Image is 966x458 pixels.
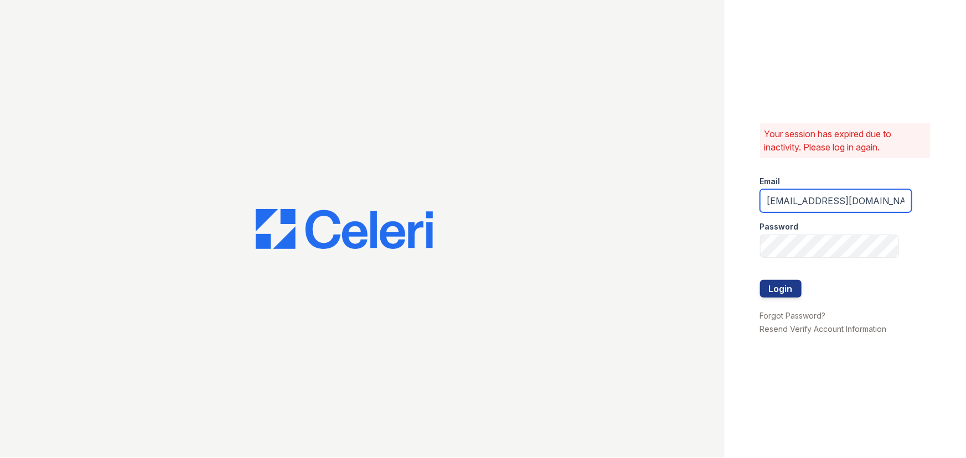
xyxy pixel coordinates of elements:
[764,127,926,154] p: Your session has expired due to inactivity. Please log in again.
[760,280,802,298] button: Login
[760,311,826,320] a: Forgot Password?
[760,221,799,232] label: Password
[760,176,781,187] label: Email
[760,324,887,334] a: Resend Verify Account Information
[256,209,433,249] img: CE_Logo_Blue-a8612792a0a2168367f1c8372b55b34899dd931a85d93a1a3d3e32e68fde9ad4.png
